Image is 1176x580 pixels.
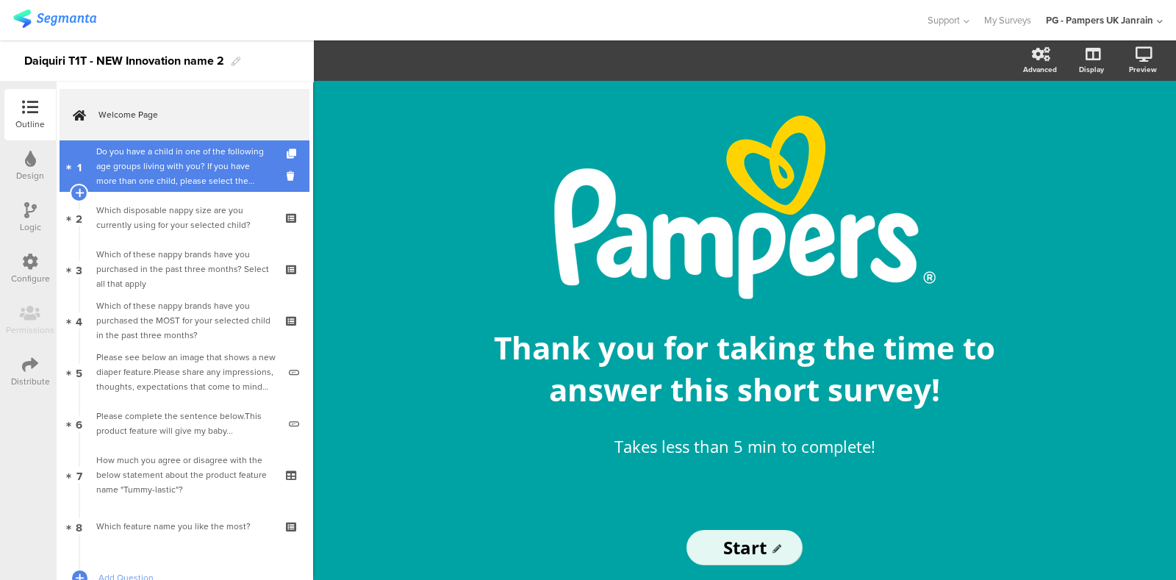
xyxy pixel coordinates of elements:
p: Thank you for taking the time to answer this short survey! [473,326,1017,410]
div: PG - Pampers UK Janrain [1046,13,1153,27]
div: Which feature name you like the most? [96,519,272,534]
div: Which of these nappy brands have you purchased the MOST for your selected child in the past three... [96,298,272,343]
div: Preview [1129,64,1157,75]
a: 5 Please see below an image that shows a new diaper feature.Please share any impressions, thought... [60,346,309,398]
span: 8 [76,518,82,534]
input: Start [686,530,803,565]
div: Which of these nappy brands have you purchased in the past three months? Select all that apply [96,247,272,291]
span: 5 [76,364,82,380]
span: 7 [76,467,82,483]
div: Outline [15,118,45,131]
div: Design [16,169,44,182]
div: Logic [20,221,41,234]
span: 6 [76,415,82,432]
div: Please see below an image that shows a new diaper feature.Please share any impressions, thoughts,... [96,350,278,394]
p: Takes less than 5 min to complete! [487,434,1002,459]
a: 4 Which of these nappy brands have you purchased the MOST for your selected child in the past thr... [60,295,309,346]
span: 1 [77,158,82,174]
div: Display [1079,64,1104,75]
span: 4 [76,312,82,329]
i: Duplicate [287,149,299,159]
img: segmanta logo [13,10,96,28]
a: 2 Which disposable nappy size are you currently using for your selected child? [60,192,309,243]
div: Please complete the sentence below.This product feature will give my baby... [96,409,278,438]
div: Advanced [1023,64,1057,75]
a: 8 Which feature name you like the most? [60,501,309,552]
i: Delete [287,169,299,183]
a: 3 Which of these nappy brands have you purchased in the past three months? Select all that apply [60,243,309,295]
a: Welcome Page [60,89,309,140]
a: 1 Do you have a child in one of the following age groups living with you? If you have more than o... [60,140,309,192]
span: 3 [76,261,82,277]
span: 2 [76,210,82,226]
a: 6 Please complete the sentence below.This product feature will give my baby... [60,398,309,449]
div: How much you agree or disagree with the below statement about the product feature name "Tummy-las... [96,453,272,497]
div: Configure [11,272,50,285]
div: Do you have a child in one of the following age groups living with you? If you have more than one... [96,144,272,188]
div: Distribute [11,375,50,388]
a: 7 How much you agree or disagree with the below statement about the product feature name "Tummy-l... [60,449,309,501]
div: Which disposable nappy size are you currently using for your selected child? [96,203,272,232]
div: Daiquiri T1T - NEW Innovation name 2 [24,49,224,73]
span: Support [928,13,960,27]
span: Welcome Page [98,107,287,122]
